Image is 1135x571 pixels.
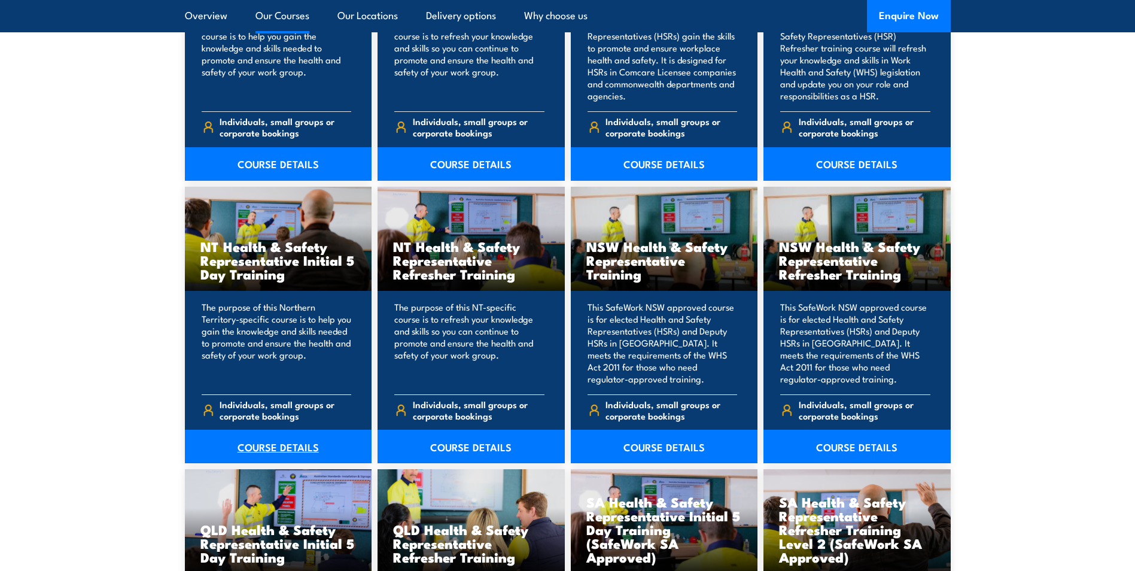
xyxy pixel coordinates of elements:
[413,399,544,421] span: Individuals, small groups or corporate bookings
[605,399,737,421] span: Individuals, small groups or corporate bookings
[394,301,544,385] p: The purpose of this NT-specific course is to refresh your knowledge and skills so you can continu...
[393,239,549,281] h3: NT Health & Safety Representative Refresher Training
[393,523,549,564] h3: QLD Health & Safety Representative Refresher Training
[779,239,935,281] h3: NSW Health & Safety Representative Refresher Training
[413,116,544,138] span: Individuals, small groups or corporate bookings
[202,301,352,385] p: The purpose of this Northern Territory-specific course is to help you gain the knowledge and skil...
[571,430,758,463] a: COURSE DETAILS
[200,239,357,281] h3: NT Health & Safety Representative Initial 5 Day Training
[378,147,565,181] a: COURSE DETAILS
[586,239,743,281] h3: NSW Health & Safety Representative Training
[202,18,352,102] p: The purpose of this ACT-specific course is to help you gain the knowledge and skills needed to pr...
[571,147,758,181] a: COURSE DETAILS
[763,430,951,463] a: COURSE DETAILS
[588,18,738,102] p: This course helps Health and Safety Representatives (HSRs) gain the skills to promote and ensure ...
[780,301,930,385] p: This SafeWork NSW approved course is for elected Health and Safety Representatives (HSRs) and Dep...
[394,18,544,102] p: The purpose of this ACT-specific course is to refresh your knowledge and skills so you can contin...
[185,430,372,463] a: COURSE DETAILS
[220,399,351,421] span: Individuals, small groups or corporate bookings
[780,18,930,102] p: The Commonwealth Health and Safety Representatives (HSR) Refresher training course will refresh y...
[779,495,935,564] h3: SA Health & Safety Representative Refresher Training Level 2 (SafeWork SA Approved)
[220,116,351,138] span: Individuals, small groups or corporate bookings
[378,430,565,463] a: COURSE DETAILS
[799,116,930,138] span: Individuals, small groups or corporate bookings
[185,147,372,181] a: COURSE DETAILS
[799,399,930,421] span: Individuals, small groups or corporate bookings
[763,147,951,181] a: COURSE DETAILS
[200,523,357,564] h3: QLD Health & Safety Representative Initial 5 Day Training
[588,301,738,385] p: This SafeWork NSW approved course is for elected Health and Safety Representatives (HSRs) and Dep...
[605,116,737,138] span: Individuals, small groups or corporate bookings
[586,495,743,564] h3: SA Health & Safety Representative Initial 5 Day Training (SafeWork SA Approved)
